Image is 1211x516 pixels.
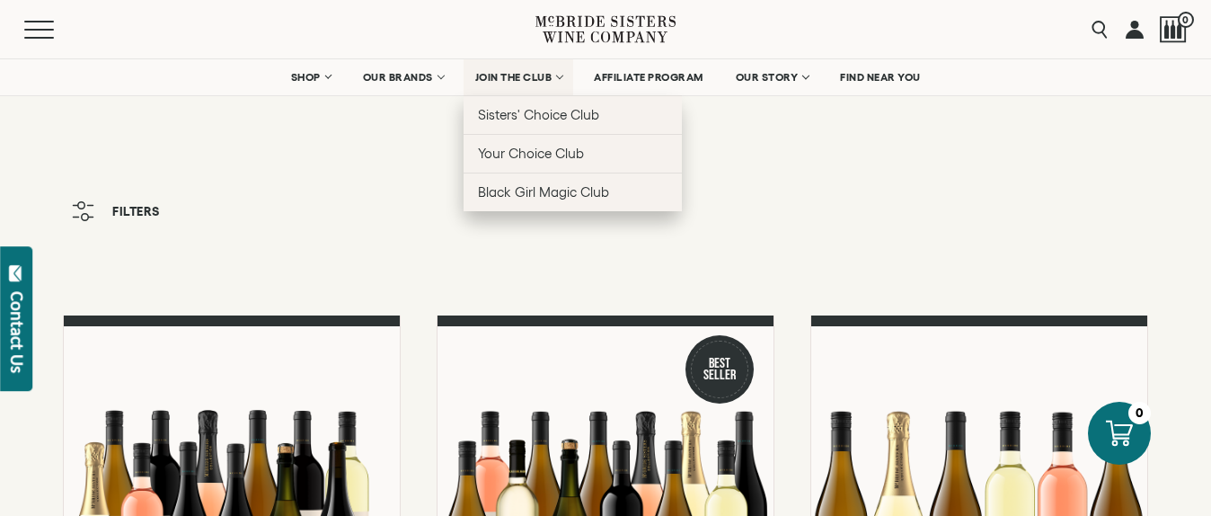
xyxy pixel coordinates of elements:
[24,21,89,39] button: Mobile Menu Trigger
[112,205,160,218] span: Filters
[351,59,455,95] a: OUR BRANDS
[1178,12,1194,28] span: 0
[828,59,933,95] a: FIND NEAR YOU
[582,59,715,95] a: AFFILIATE PROGRAM
[464,95,682,134] a: Sisters' Choice Club
[8,291,26,373] div: Contact Us
[464,134,682,173] a: Your Choice Club
[363,71,433,84] span: OUR BRANDS
[63,192,169,230] button: Filters
[464,59,574,95] a: JOIN THE CLUB
[475,71,552,84] span: JOIN THE CLUB
[478,107,599,122] span: Sisters' Choice Club
[279,59,342,95] a: SHOP
[724,59,820,95] a: OUR STORY
[291,71,322,84] span: SHOP
[736,71,799,84] span: OUR STORY
[1128,402,1151,424] div: 0
[478,146,584,161] span: Your Choice Club
[478,184,609,200] span: Black Girl Magic Club
[594,71,703,84] span: AFFILIATE PROGRAM
[464,173,682,211] a: Black Girl Magic Club
[840,71,921,84] span: FIND NEAR YOU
